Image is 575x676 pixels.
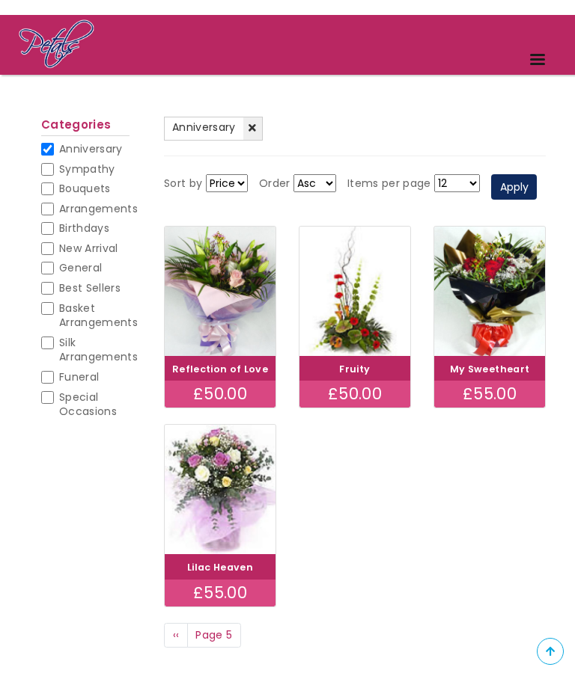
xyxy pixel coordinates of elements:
[164,117,263,141] a: Anniversary
[187,561,253,574] a: Lilac Heaven
[173,627,180,642] span: ‹‹
[59,369,99,384] span: Funeral
[434,381,545,408] div: £55.00
[164,175,202,193] label: Sort by
[18,19,95,71] img: Home
[450,363,530,375] a: My Sweetheart
[59,280,121,295] span: Best Sellers
[165,580,276,606] div: £55.00
[164,623,546,648] nav: Page navigation
[491,174,537,200] button: Apply
[339,363,370,375] a: Fruity
[172,120,236,135] span: Anniversary
[59,181,111,196] span: Bouquets
[41,118,130,136] h2: Categories
[59,141,123,156] span: Anniversary
[59,335,138,365] span: Silk Arrangements
[59,301,138,331] span: Basket Arrangements
[59,201,138,216] span: Arrangements
[165,425,276,554] img: Lilac Heaven
[259,175,290,193] label: Order
[59,260,102,275] span: General
[59,162,115,176] span: Sympathy
[187,623,241,648] span: Page 5
[59,221,109,236] span: Birthdays
[59,390,117,420] span: Special Occasions
[59,241,118,256] span: New Arrival
[165,227,276,356] img: Reflection of Love
[172,363,268,375] a: Reflection of Love
[434,227,545,356] img: My Sweetheart
[347,175,431,193] label: Items per page
[299,381,410,408] div: £50.00
[299,227,410,356] img: Fruity
[165,381,276,408] div: £50.00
